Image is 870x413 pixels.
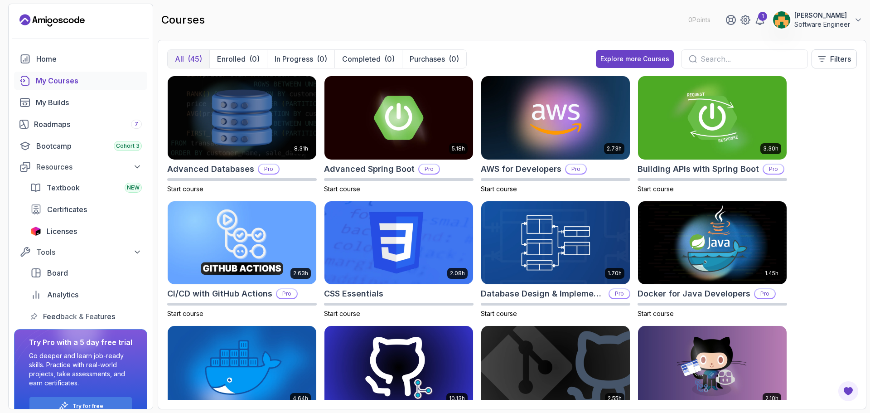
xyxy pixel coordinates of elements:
span: Start course [167,185,203,193]
div: Roadmaps [34,119,142,130]
img: user profile image [773,11,790,29]
p: Enrolled [217,53,246,64]
h2: Docker for Java Developers [638,287,750,300]
div: My Builds [36,97,142,108]
h2: Database Design & Implementation [481,287,605,300]
p: Pro [764,165,783,174]
a: board [25,264,147,282]
p: 1.70h [608,270,622,277]
p: 2.73h [607,145,622,152]
img: CI/CD with GitHub Actions card [168,201,316,285]
p: 2.08h [450,270,465,277]
img: Advanced Databases card [168,76,316,160]
button: Filters [812,49,857,68]
img: Database Design & Implementation card [481,201,630,285]
span: Board [47,267,68,278]
p: 5.18h [452,145,465,152]
p: Go deeper and learn job-ready skills. Practice with real-world projects, take assessments, and ea... [29,351,132,388]
span: Feedback & Features [43,311,115,322]
div: Explore more Courses [600,54,669,63]
p: Purchases [410,53,445,64]
button: Completed(0) [334,50,402,68]
div: (0) [317,53,327,64]
button: Purchases(0) [402,50,466,68]
a: Landing page [19,13,85,28]
button: Resources [14,159,147,175]
div: Home [36,53,142,64]
p: 3.30h [763,145,778,152]
span: Cohort 3 [116,142,140,150]
a: certificates [25,200,147,219]
img: Docker For Professionals card [168,326,316,409]
p: 8.31h [294,145,308,152]
a: bootcamp [14,137,147,155]
a: home [14,50,147,68]
button: Explore more Courses [596,50,674,68]
span: Textbook [47,182,80,193]
div: 1 [758,12,767,21]
button: Open Feedback Button [837,380,859,402]
p: Pro [277,289,297,298]
span: Start course [481,185,517,193]
a: 1 [754,15,765,25]
p: Filters [830,53,851,64]
div: (0) [249,53,260,64]
a: builds [14,93,147,112]
span: Licenses [47,226,77,237]
img: Git for Professionals card [324,326,473,409]
a: textbook [25,179,147,197]
p: 0 Points [688,15,710,24]
p: Pro [419,165,439,174]
span: Start course [481,310,517,317]
span: Start course [324,310,360,317]
a: licenses [25,222,147,240]
p: 2.10h [765,395,778,402]
p: Completed [342,53,381,64]
div: (0) [449,53,459,64]
img: AWS for Developers card [481,76,630,160]
p: Pro [609,289,629,298]
input: Search... [701,53,800,64]
div: Bootcamp [36,141,142,151]
p: 1.45h [765,270,778,277]
h2: courses [161,13,205,27]
img: jetbrains icon [30,227,41,236]
p: Software Engineer [794,20,850,29]
span: Start course [638,310,674,317]
h2: Advanced Databases [167,163,254,175]
p: All [175,53,184,64]
p: Pro [755,289,775,298]
a: courses [14,72,147,90]
p: 10.13h [449,395,465,402]
p: In Progress [275,53,313,64]
div: (0) [384,53,395,64]
div: Resources [36,161,142,172]
div: (45) [188,53,202,64]
span: Start course [638,185,674,193]
img: Advanced Spring Boot card [324,76,473,160]
p: [PERSON_NAME] [794,11,850,20]
div: My Courses [36,75,142,86]
div: Tools [36,247,142,258]
a: analytics [25,286,147,304]
img: CSS Essentials card [324,201,473,285]
p: 4.64h [293,395,308,402]
a: feedback [25,307,147,326]
span: Analytics [47,289,78,300]
button: In Progress(0) [267,50,334,68]
span: Start course [167,310,203,317]
h2: CSS Essentials [324,287,383,300]
a: Try for free [72,403,103,410]
h2: Advanced Spring Boot [324,163,415,175]
button: Enrolled(0) [209,50,267,68]
span: Start course [324,185,360,193]
a: roadmaps [14,115,147,133]
img: Docker for Java Developers card [638,201,787,285]
h2: AWS for Developers [481,163,561,175]
button: user profile image[PERSON_NAME]Software Engineer [773,11,863,29]
img: GitHub Toolkit card [638,326,787,409]
span: 7 [135,121,138,128]
span: Certificates [47,204,87,215]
